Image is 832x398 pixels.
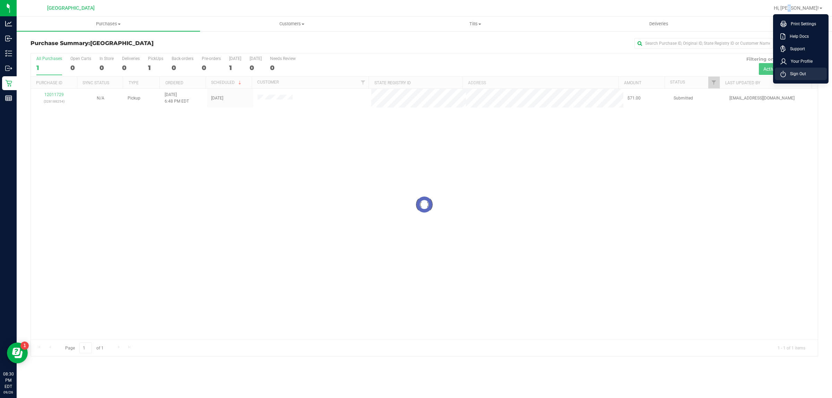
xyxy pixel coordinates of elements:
h3: Purchase Summary: [31,40,293,46]
span: [GEOGRAPHIC_DATA] [90,40,154,46]
a: Tills [383,17,567,31]
inline-svg: Retail [5,80,12,87]
span: Deliveries [640,21,678,27]
inline-svg: Outbound [5,65,12,72]
span: Print Settings [787,20,816,27]
span: [GEOGRAPHIC_DATA] [47,5,95,11]
a: Deliveries [567,17,751,31]
li: Sign Out [775,68,827,80]
a: Help Docs [780,33,824,40]
span: Help Docs [786,33,809,40]
a: Customers [200,17,383,31]
span: Your Profile [787,58,813,65]
a: Support [780,45,824,52]
input: Search Purchase ID, Original ID, State Registry ID or Customer Name... [634,38,773,49]
iframe: Resource center [7,343,28,363]
span: Purchases [17,21,200,27]
p: 08:30 PM EDT [3,371,14,390]
inline-svg: Inbound [5,35,12,42]
span: Customers [200,21,383,27]
inline-svg: Analytics [5,20,12,27]
span: Support [786,45,805,52]
p: 09/26 [3,390,14,395]
span: Sign Out [786,70,806,77]
inline-svg: Inventory [5,50,12,57]
iframe: Resource center unread badge [20,341,29,350]
inline-svg: Reports [5,95,12,102]
span: Tills [384,21,566,27]
a: Purchases [17,17,200,31]
span: Hi, [PERSON_NAME]! [774,5,819,11]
